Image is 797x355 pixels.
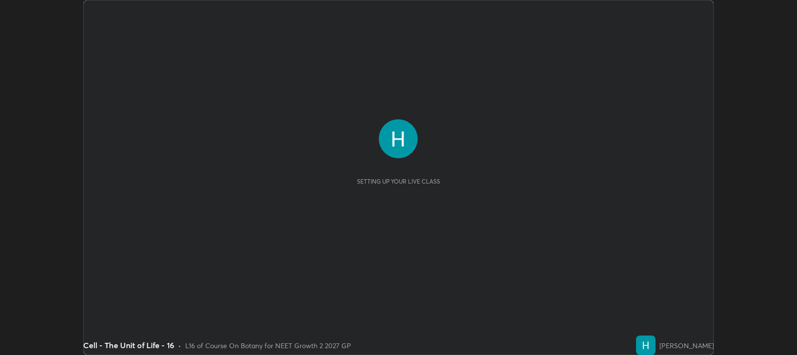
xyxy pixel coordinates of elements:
[83,339,174,351] div: Cell - The Unit of Life - 16
[379,119,418,158] img: 000e462402ac40b8a20d8e5952cb4aa4.16756136_3
[357,178,440,185] div: Setting up your live class
[178,340,181,351] div: •
[185,340,351,351] div: L16 of Course On Botany for NEET Growth 2 2027 GP
[659,340,714,351] div: [PERSON_NAME]
[636,336,655,355] img: 000e462402ac40b8a20d8e5952cb4aa4.16756136_3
